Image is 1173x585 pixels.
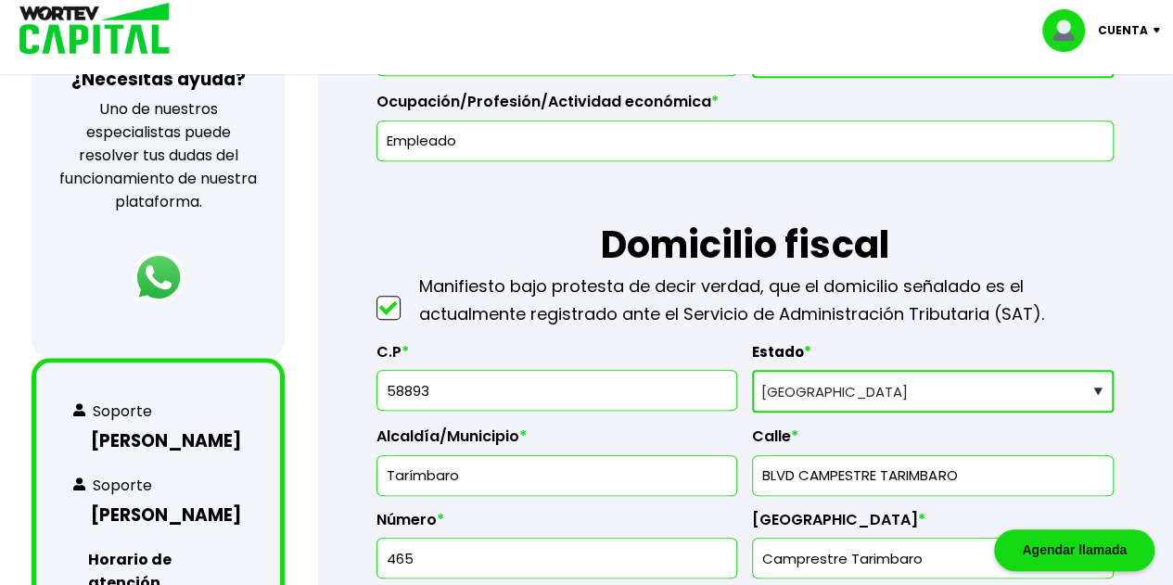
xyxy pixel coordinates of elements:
[376,93,1114,121] label: Ocupación/Profesión/Actividad económica
[376,161,1114,273] h1: Domicilio fiscal
[376,511,738,539] label: Número
[133,251,185,303] img: logos_whatsapp-icon.242b2217.svg
[376,427,738,455] label: Alcaldía/Municipio
[73,474,243,533] a: Soporte[PERSON_NAME]
[1042,9,1098,52] img: profile-image
[752,343,1114,371] label: Estado
[73,403,85,416] img: whats-contact.f1ec29d3.svg
[71,66,246,93] h3: ¿Necesitas ayuda?
[93,400,152,423] p: Soporte
[376,343,738,371] label: C.P
[994,529,1154,571] div: Agendar llamada
[73,400,243,459] a: Soporte[PERSON_NAME]
[56,97,261,213] p: Uno de nuestros especialistas puede resolver tus dudas del funcionamiento de nuestra plataforma.
[385,456,730,495] input: Alcaldía o Municipio
[73,477,85,490] img: whats-contact.f1ec29d3.svg
[73,427,243,454] h3: [PERSON_NAME]
[73,502,243,528] h3: [PERSON_NAME]
[1098,17,1148,45] p: Cuenta
[1148,28,1173,33] img: icon-down
[752,427,1114,455] label: Calle
[419,273,1114,328] p: Manifiesto bajo protesta de decir verdad, que el domicilio señalado es el actualmente registrado ...
[93,474,152,497] p: Soporte
[752,511,1114,539] label: [GEOGRAPHIC_DATA]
